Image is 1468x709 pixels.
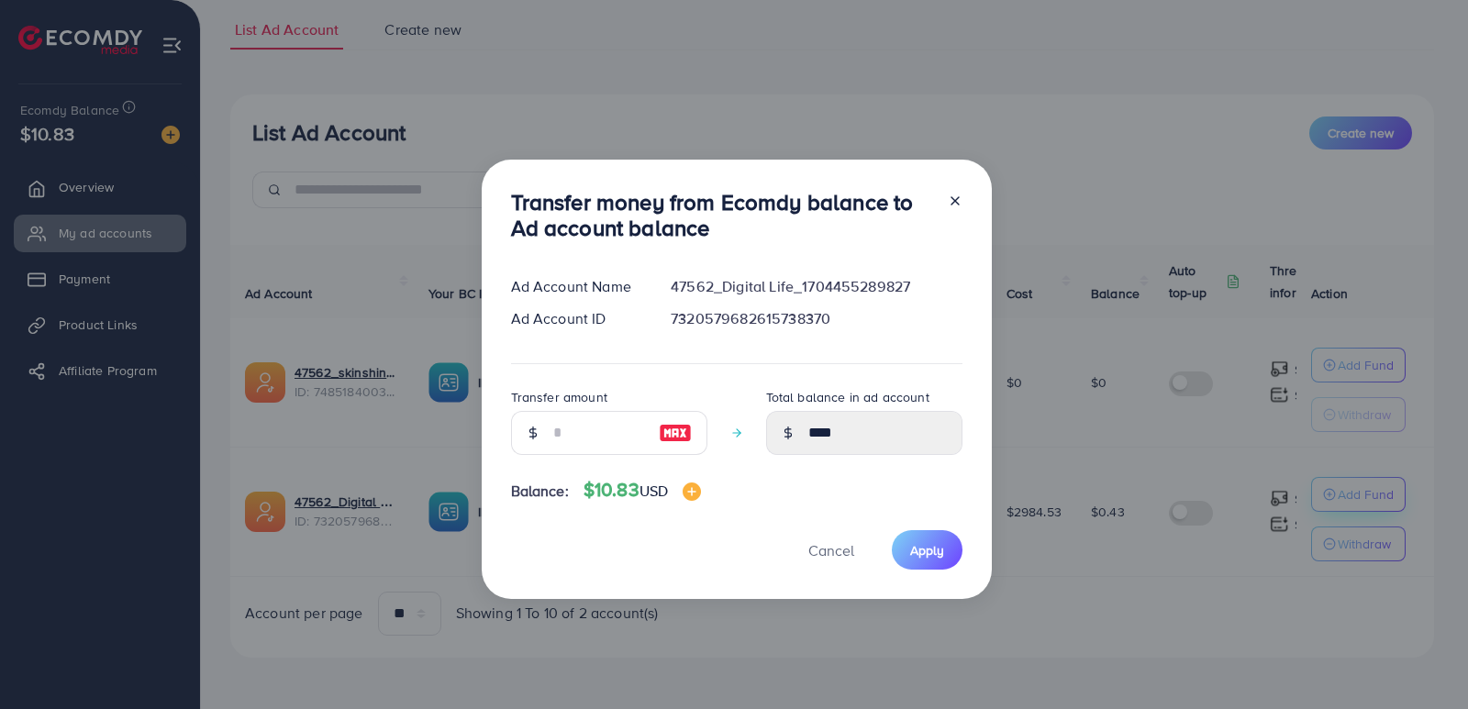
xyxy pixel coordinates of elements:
span: Apply [910,541,944,559]
span: Cancel [808,540,854,560]
div: Ad Account Name [496,276,657,297]
div: 47562_Digital Life_1704455289827 [656,276,976,297]
label: Total balance in ad account [766,388,929,406]
h4: $10.83 [584,479,701,502]
img: image [659,422,692,444]
label: Transfer amount [511,388,607,406]
h3: Transfer money from Ecomdy balance to Ad account balance [511,189,933,242]
button: Cancel [785,530,877,570]
span: Balance: [511,481,569,502]
div: Ad Account ID [496,308,657,329]
div: 7320579682615738370 [656,308,976,329]
img: image [683,482,701,501]
span: USD [639,481,668,501]
button: Apply [892,530,962,570]
iframe: Chat [1390,626,1454,695]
